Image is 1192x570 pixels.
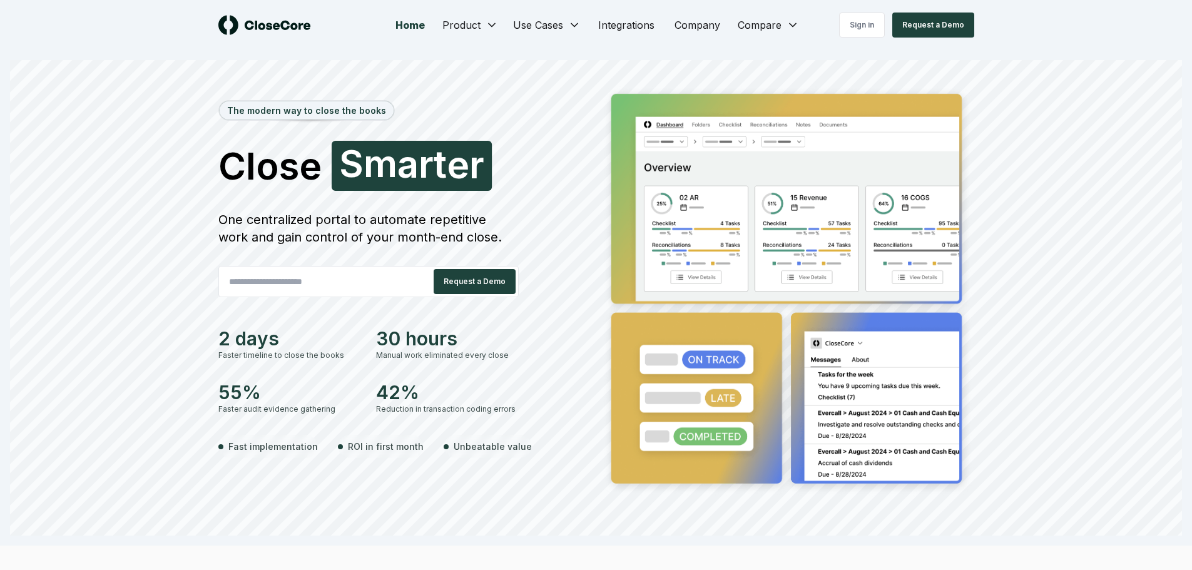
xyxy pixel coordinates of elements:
[434,145,447,183] span: t
[442,18,481,33] span: Product
[363,145,397,182] span: m
[419,145,434,183] span: r
[469,146,484,183] span: r
[376,381,519,404] div: 42%
[376,350,519,361] div: Manual work eliminated every close
[228,440,318,453] span: Fast implementation
[839,13,885,38] a: Sign in
[348,440,424,453] span: ROI in first month
[435,13,506,38] button: Product
[434,269,516,294] button: Request a Demo
[339,145,363,182] span: S
[218,147,322,185] span: Close
[738,18,782,33] span: Compare
[218,404,361,415] div: Faster audit evidence gathering
[506,13,588,38] button: Use Cases
[513,18,563,33] span: Use Cases
[220,101,394,120] div: The modern way to close the books
[730,13,807,38] button: Compare
[447,146,469,183] span: e
[218,381,361,404] div: 55%
[376,404,519,415] div: Reduction in transaction coding errors
[376,327,519,350] div: 30 hours
[665,13,730,38] a: Company
[385,13,435,38] a: Home
[218,350,361,361] div: Faster timeline to close the books
[218,327,361,350] div: 2 days
[218,15,311,35] img: logo
[454,440,532,453] span: Unbeatable value
[588,13,665,38] a: Integrations
[892,13,974,38] button: Request a Demo
[218,211,519,246] div: One centralized portal to automate repetitive work and gain control of your month-end close.
[397,145,418,183] span: a
[601,85,974,497] img: Jumbotron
